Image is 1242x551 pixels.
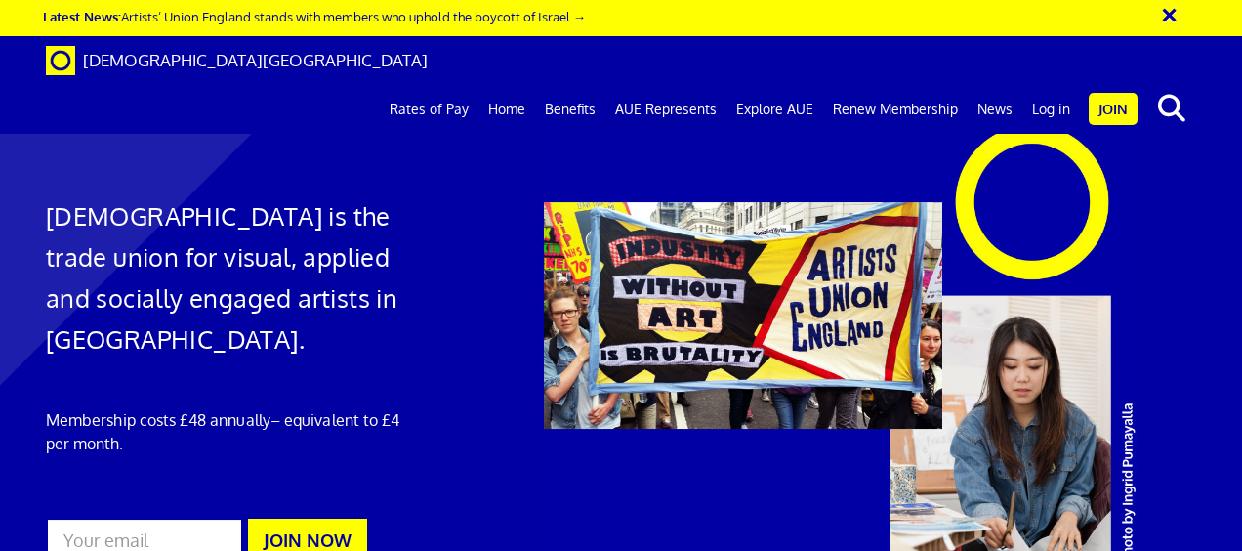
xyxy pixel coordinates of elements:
[46,408,410,455] p: Membership costs £48 annually – equivalent to £4 per month.
[83,50,428,70] span: [DEMOGRAPHIC_DATA][GEOGRAPHIC_DATA]
[968,85,1022,134] a: News
[823,85,968,134] a: Renew Membership
[726,85,823,134] a: Explore AUE
[31,36,442,85] a: Brand [DEMOGRAPHIC_DATA][GEOGRAPHIC_DATA]
[43,8,121,24] strong: Latest News:
[1022,85,1080,134] a: Log in
[46,195,410,360] h1: [DEMOGRAPHIC_DATA] is the trade union for visual, applied and socially engaged artists in [GEOGRA...
[605,85,726,134] a: AUE Represents
[43,8,586,24] a: Latest News:Artists’ Union England stands with members who uphold the boycott of Israel →
[1141,88,1201,129] button: search
[478,85,535,134] a: Home
[380,85,478,134] a: Rates of Pay
[535,85,605,134] a: Benefits
[1089,93,1138,125] a: Join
